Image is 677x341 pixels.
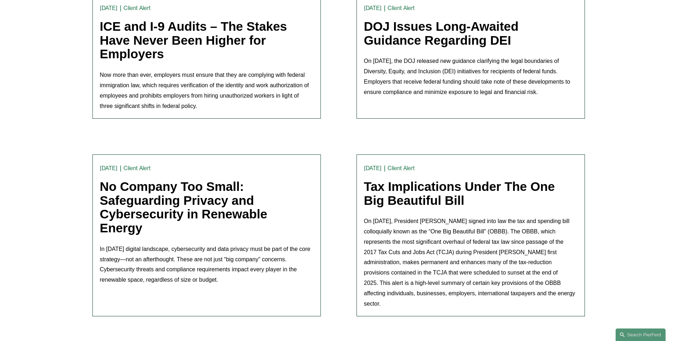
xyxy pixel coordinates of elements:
[388,5,415,11] a: Client Alert
[100,244,313,285] p: In [DATE] digital landscape, cybersecurity and data privacy must be part of the core strategy—not...
[100,19,287,61] a: ICE and I-9 Audits – The Stakes Have Never Been Higher for Employers
[100,5,118,11] time: [DATE]
[123,5,151,11] a: Client Alert
[364,19,519,47] a: DOJ Issues Long-Awaited Guidance Regarding DEI
[364,165,382,171] time: [DATE]
[100,165,118,171] time: [DATE]
[364,5,382,11] time: [DATE]
[100,70,313,111] p: Now more than ever, employers must ensure that they are complying with federal immigration law, w...
[100,179,267,235] a: No Company Too Small: Safeguarding Privacy and Cybersecurity in Renewable Energy
[364,216,577,309] p: On [DATE], President [PERSON_NAME] signed into law the tax and spending bill colloquially known a...
[388,165,415,172] a: Client Alert
[616,328,666,341] a: Search this site
[123,165,151,172] a: Client Alert
[364,179,555,207] a: Tax Implications Under The One Big Beautiful Bill
[364,56,577,97] p: On [DATE], the DOJ released new guidance clarifying the legal boundaries of Diversity, Equity, an...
